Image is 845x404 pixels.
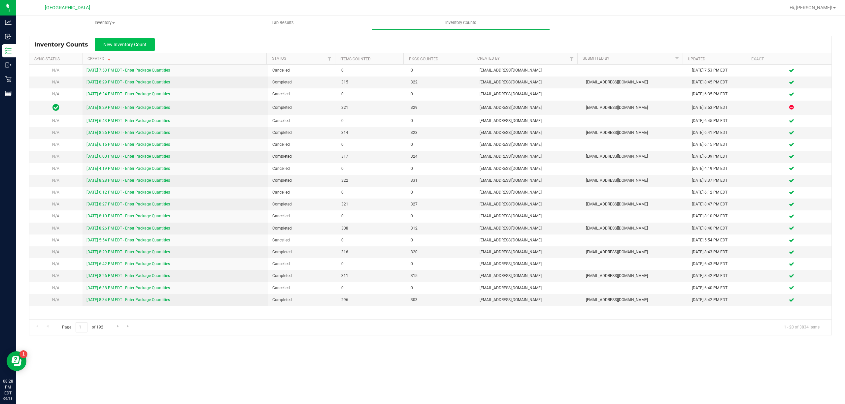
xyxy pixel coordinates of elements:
span: N/A [52,202,59,206]
span: N/A [52,262,59,266]
span: [GEOGRAPHIC_DATA] [45,5,90,11]
a: [DATE] 8:10 PM EDT - Enter Package Quantities [86,214,170,218]
a: Created By [477,56,500,61]
a: Inventory Counts [372,16,550,30]
span: 314 [341,130,402,136]
a: [DATE] 6:15 PM EDT - Enter Package Quantities [86,142,170,147]
div: [DATE] 8:43 PM EDT [692,249,748,255]
a: Go to the last page [123,322,133,331]
span: 308 [341,225,402,232]
span: [EMAIL_ADDRESS][DOMAIN_NAME] [480,153,578,160]
span: Cancelled [272,261,333,267]
span: 321 [341,105,402,111]
a: [DATE] 6:42 PM EDT - Enter Package Quantities [86,262,170,266]
div: [DATE] 8:53 PM EDT [692,105,748,111]
span: [EMAIL_ADDRESS][DOMAIN_NAME] [480,177,578,184]
span: Cancelled [272,237,333,243]
span: 323 [411,130,472,136]
a: [DATE] 8:27 PM EDT - Enter Package Quantities [86,202,170,206]
span: 315 [341,79,402,85]
span: New Inventory Count [103,42,147,47]
span: [EMAIL_ADDRESS][DOMAIN_NAME] [480,297,578,303]
button: New Inventory Count [95,38,155,51]
span: 322 [411,79,472,85]
span: Completed [272,297,333,303]
a: Filter [566,53,577,64]
span: Cancelled [272,67,333,74]
a: [DATE] 8:29 PM EDT - Enter Package Quantities [86,105,170,110]
inline-svg: Inventory [5,47,12,54]
span: 0 [411,141,472,148]
span: 303 [411,297,472,303]
span: N/A [52,286,59,290]
span: 316 [341,249,402,255]
span: 1 - 20 of 3834 items [779,322,825,332]
span: 0 [411,91,472,97]
span: Completed [272,273,333,279]
span: Completed [272,105,333,111]
span: [EMAIL_ADDRESS][DOMAIN_NAME] [480,105,578,111]
div: [DATE] 8:40 PM EDT [692,225,748,232]
span: Cancelled [272,166,333,172]
span: Cancelled [272,118,333,124]
span: Inventory Counts [436,20,485,26]
a: Submitted By [583,56,609,61]
span: [EMAIL_ADDRESS][DOMAIN_NAME] [480,118,578,124]
span: [EMAIL_ADDRESS][DOMAIN_NAME] [480,201,578,207]
span: 317 [341,153,402,160]
span: N/A [52,130,59,135]
a: Go to the next page [113,322,122,331]
span: 312 [411,225,472,232]
span: [EMAIL_ADDRESS][DOMAIN_NAME] [480,285,578,291]
span: [EMAIL_ADDRESS][DOMAIN_NAME] [586,201,684,207]
a: [DATE] 8:26 PM EDT - Enter Package Quantities [86,226,170,231]
div: [DATE] 8:42 PM EDT [692,297,748,303]
span: Cancelled [272,285,333,291]
span: N/A [52,80,59,84]
span: N/A [52,190,59,195]
span: Completed [272,201,333,207]
a: Status [272,56,286,61]
span: 324 [411,153,472,160]
span: Lab Results [263,20,303,26]
iframe: Resource center unread badge [19,350,27,358]
div: [DATE] 8:37 PM EDT [692,177,748,184]
a: Filter [324,53,335,64]
a: [DATE] 8:26 PM EDT - Enter Package Quantities [86,273,170,278]
span: [EMAIL_ADDRESS][DOMAIN_NAME] [586,297,684,303]
div: [DATE] 6:45 PM EDT [692,118,748,124]
span: [EMAIL_ADDRESS][DOMAIN_NAME] [480,67,578,74]
span: N/A [52,226,59,231]
div: [DATE] 8:45 PM EDT [692,79,748,85]
p: 09/18 [3,396,13,401]
span: [EMAIL_ADDRESS][DOMAIN_NAME] [480,249,578,255]
span: Inventory [16,20,193,26]
a: [DATE] 6:00 PM EDT - Enter Package Quantities [86,154,170,159]
span: [EMAIL_ADDRESS][DOMAIN_NAME] [586,105,684,111]
span: [EMAIL_ADDRESS][DOMAIN_NAME] [480,91,578,97]
span: Completed [272,153,333,160]
span: Completed [272,130,333,136]
a: [DATE] 6:34 PM EDT - Enter Package Quantities [86,92,170,96]
a: Created [87,56,112,61]
span: 322 [341,177,402,184]
span: 0 [411,285,472,291]
span: 331 [411,177,472,184]
span: [EMAIL_ADDRESS][DOMAIN_NAME] [480,130,578,136]
span: 0 [341,285,402,291]
span: [EMAIL_ADDRESS][DOMAIN_NAME] [480,141,578,148]
span: 0 [411,67,472,74]
a: [DATE] 8:29 PM EDT - Enter Package Quantities [86,80,170,84]
span: N/A [52,238,59,242]
span: 0 [341,213,402,219]
input: 1 [76,322,87,332]
a: [DATE] 7:53 PM EDT - Enter Package Quantities [86,68,170,73]
span: [EMAIL_ADDRESS][DOMAIN_NAME] [480,237,578,243]
a: [DATE] 6:38 PM EDT - Enter Package Quantities [86,286,170,290]
span: [EMAIL_ADDRESS][DOMAIN_NAME] [480,189,578,196]
a: Updated [688,57,705,61]
a: [DATE] 6:12 PM EDT - Enter Package Quantities [86,190,170,195]
span: N/A [52,166,59,171]
div: [DATE] 8:47 PM EDT [692,201,748,207]
span: [EMAIL_ADDRESS][DOMAIN_NAME] [586,79,684,85]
